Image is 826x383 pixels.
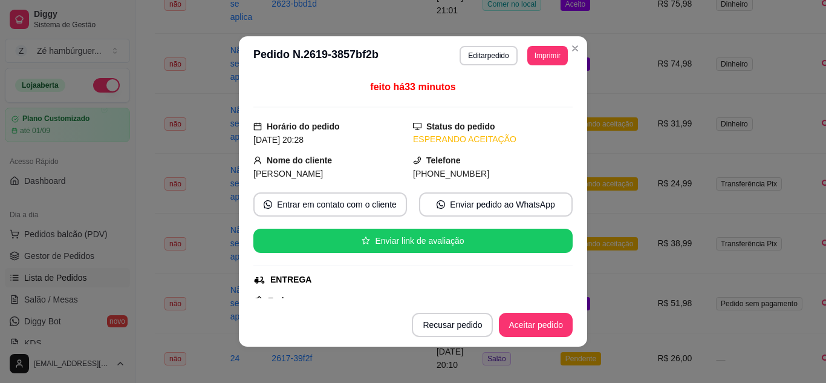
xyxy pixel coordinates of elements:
[412,313,493,337] button: Recusar pedido
[270,273,311,286] div: ENTREGA
[253,46,379,65] h3: Pedido N. 2619-3857bf2b
[413,133,573,146] div: ESPERANDO ACEITAÇÃO
[253,229,573,253] button: starEnviar link de avaliação
[253,169,323,178] span: [PERSON_NAME]
[413,169,489,178] span: [PHONE_NUMBER]
[437,200,445,209] span: whats-app
[268,296,307,306] strong: Endereço
[460,46,517,65] button: Editarpedido
[426,155,461,165] strong: Telefone
[267,155,332,165] strong: Nome do cliente
[413,156,421,165] span: phone
[370,82,455,92] span: feito há 33 minutos
[253,295,263,305] span: pushpin
[253,135,304,145] span: [DATE] 20:28
[253,156,262,165] span: user
[253,122,262,131] span: calendar
[264,200,272,209] span: whats-app
[253,192,407,217] button: whats-appEntrar em contato com o cliente
[362,237,370,245] span: star
[499,313,573,337] button: Aceitar pedido
[426,122,495,131] strong: Status do pedido
[419,192,573,217] button: whats-appEnviar pedido ao WhatsApp
[267,122,340,131] strong: Horário do pedido
[413,122,421,131] span: desktop
[527,46,568,65] button: Imprimir
[565,39,585,58] button: Close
